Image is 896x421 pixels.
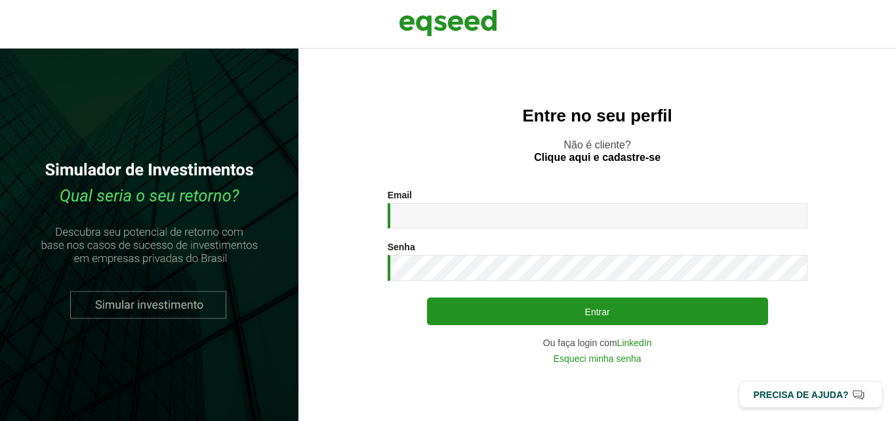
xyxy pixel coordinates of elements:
[399,7,497,39] img: EqSeed Logo
[325,106,870,125] h2: Entre no seu perfil
[325,139,870,164] p: Não é cliente?
[388,242,415,252] label: Senha
[388,338,807,347] div: Ou faça login com
[554,354,641,363] a: Esqueci minha senha
[534,152,661,163] a: Clique aqui e cadastre-se
[617,338,652,347] a: LinkedIn
[427,298,768,325] button: Entrar
[388,190,412,200] label: Email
